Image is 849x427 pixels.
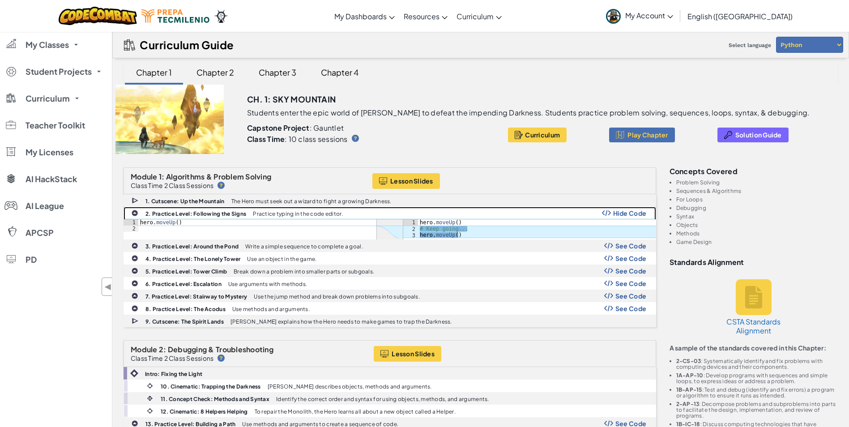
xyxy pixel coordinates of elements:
a: English ([GEOGRAPHIC_DATA]) [683,4,797,28]
span: AI League [26,202,64,210]
span: English ([GEOGRAPHIC_DATA]) [687,12,793,21]
b: 1. Cutscene: Up the Mountain [145,198,225,205]
div: 1 [403,219,418,226]
a: 2. Practice Level: Following the Signs Practice typing in the code editor. Show Code Logo Hide Co... [124,207,656,239]
span: See Code [615,280,647,287]
div: Chapter 3 [250,62,305,83]
span: See Code [615,255,647,262]
h3: Standards Alignment [670,258,838,266]
p: Class Time 2 Class Sessions [131,182,213,189]
span: Lesson Slides [392,350,435,357]
img: IconIntro.svg [130,369,138,377]
a: 5. Practice Level: Tower Climb Break down a problem into smaller parts or subgoals. Show Code Log... [124,265,656,277]
li: Syntax [676,213,838,219]
li: For Loops [676,196,838,202]
p: Use arguments with methods. [228,281,307,287]
img: IconHint.svg [352,135,359,142]
img: avatar [606,9,621,24]
a: 12. Cinematic: 8 Helpers Helping To repair the Monolith, the Hero learns all about a new object c... [124,405,656,417]
a: 10. Cinematic: Trapping the Darkness [PERSON_NAME] describes objects, methods and arguments. [124,380,656,392]
span: Curriculum [456,12,494,21]
b: 4. Practice Level: The Lonely Tower [145,256,240,262]
img: IconCinematic.svg [146,407,154,415]
span: My Licenses [26,148,73,156]
img: IconPracticeLevel.svg [131,255,138,262]
img: Show Code Logo [604,280,613,286]
span: See Code [615,420,647,427]
h3: Ch. 1: Sky Mountain [247,93,336,106]
li: Methods [676,231,838,236]
span: Curriculum [26,94,70,102]
b: 2-CS-03 [676,358,701,364]
a: 4. Practice Level: The Lonely Tower Use an object in the game. Show Code Logo See Code [124,252,656,265]
a: My Account [602,2,678,30]
div: Chapter 1 [127,62,181,83]
p: Class Time 2 Class Sessions [131,354,213,362]
img: IconPracticeLevel.svg [131,242,138,249]
p: Use methods and arguments. [232,306,310,312]
a: 6. Practice Level: Escalation Use arguments with methods. Show Code Logo See Code [124,277,656,290]
img: Show Code Logo [602,210,611,216]
p: The Hero must seek out a wizard to fight a growing Darkness. [231,198,392,204]
img: Show Code Logo [604,243,613,249]
img: IconPracticeLevel.svg [131,305,138,312]
div: 3 [403,232,418,238]
a: 1. Cutscene: Up the Mountain The Hero must seek out a wizard to fight a growing Darkness. [124,194,656,207]
span: Resources [404,12,439,21]
img: IconCurriculumGuide.svg [124,39,135,51]
span: 1: [159,172,165,181]
p: [PERSON_NAME] describes objects, methods and arguments. [268,384,432,389]
span: See Code [615,292,647,299]
li: Game Design [676,239,838,245]
p: [PERSON_NAME] explains how the Hero needs to make games to trap the Darkness. [230,319,452,325]
b: 1A-AP-10 [676,372,704,379]
img: IconCutscene.svg [132,317,140,325]
b: 10. Cinematic: Trapping the Darkness [161,383,261,390]
li: : Systematically identify and fix problems with computing devices and their components. [676,358,838,370]
div: Chapter 4 [312,62,367,83]
span: Play Chapter [627,131,668,138]
img: IconHint.svg [218,354,225,362]
img: Show Code Logo [604,268,613,274]
div: 2 [124,226,138,232]
img: CodeCombat logo [59,7,137,25]
a: 9. Cutscene: The Spirit Lands [PERSON_NAME] explains how the Hero needs to make games to trap the... [124,315,656,327]
a: Lesson Slides [372,173,440,189]
p: Identify the correct order and syntax for using objects, methods, and arguments. [276,396,489,402]
img: Ozaria [214,9,228,23]
p: Use the jump method and break down problems into subgoals. [254,294,420,299]
p: Use an object in the game. [247,256,316,262]
img: IconCutscene.svg [132,196,140,205]
span: My Classes [26,41,69,49]
li: : Test and debug (identify and fix errors) a program or algorithm to ensure it runs as intended. [676,387,838,398]
a: Play Chapter [609,128,674,142]
li: : Develop programs with sequences and simple loops, to express ideas or address a problem. [676,372,838,384]
span: Hide Code [613,209,647,217]
p: : 10 class sessions [247,135,348,144]
span: My Account [625,11,673,20]
b: Intro: Fixing the Light [145,371,202,377]
img: IconPracticeLevel.svg [131,209,138,217]
b: 9. Cutscene: The Spirit Lands [145,318,224,325]
b: 2. Practice Level: Following the Signs [145,210,246,217]
h2: Curriculum Guide [140,38,234,51]
span: Module [131,172,158,181]
span: AI HackStack [26,175,77,183]
p: Practice typing in the code editor. [253,211,343,217]
span: See Code [615,305,647,312]
li: : Decompose problems and subproblems into parts to facilitate the design, implementation, and rev... [676,401,838,418]
button: Lesson Slides [374,346,441,362]
a: 7. Practice Level: Stairway to Mystery Use the jump method and break down problems into subgoals.... [124,290,656,302]
a: CSTA Standards Alignment [720,270,787,344]
span: My Dashboards [334,12,387,21]
img: IconCinematic.svg [146,382,154,390]
p: Break down a problem into smaller parts or subgoals. [234,269,374,274]
img: IconInteractive.svg [146,394,154,402]
span: Module [131,345,158,354]
b: Class Time [247,134,285,144]
img: Tecmilenio logo [141,9,209,23]
b: 1B-AP-15 [676,386,702,393]
p: : Gauntlet [247,124,487,132]
img: IconPracticeLevel.svg [131,280,138,287]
